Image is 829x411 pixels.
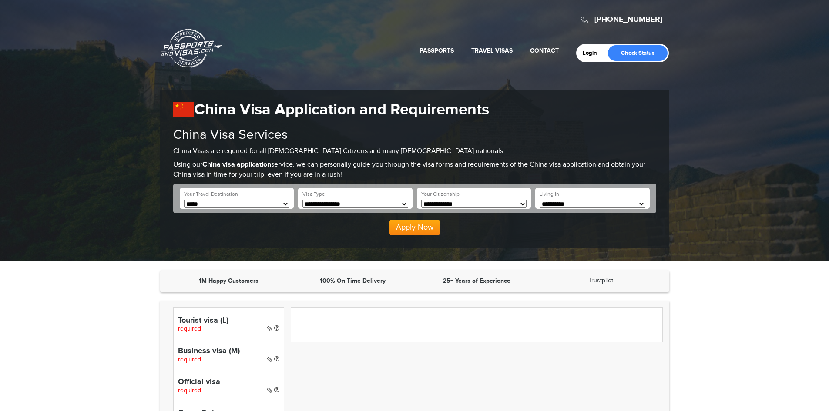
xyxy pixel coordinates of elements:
a: Contact [530,47,559,54]
a: Login [583,50,603,57]
i: Paper Visa [267,388,272,394]
h2: China Visa Services [173,128,656,142]
span: required [178,356,201,363]
strong: 25+ Years of Experience [443,277,510,284]
strong: 100% On Time Delivery [320,277,386,284]
label: Visa Type [302,190,325,198]
a: [PHONE_NUMBER] [594,15,662,24]
h4: Official visa [178,378,279,387]
label: Your Travel Destination [184,190,238,198]
a: Passports [420,47,454,54]
label: Your Citizenship [421,190,460,198]
span: required [178,387,201,394]
button: Apply Now [389,220,440,235]
i: Paper Visa [267,357,272,363]
a: Trustpilot [588,277,613,284]
strong: China visa application [202,160,271,169]
i: Paper Visa [267,326,272,332]
span: required [178,325,201,332]
a: Check Status [608,45,668,61]
p: Using our service, we can personally guide you through the visa forms and requirements of the Chi... [173,160,656,180]
a: Travel Visas [471,47,513,54]
p: China Visas are required for all [DEMOGRAPHIC_DATA] Citizens and many [DEMOGRAPHIC_DATA] nationals. [173,147,656,157]
label: Living In [540,190,559,198]
h4: Tourist visa (L) [178,317,279,325]
h1: China Visa Application and Requirements [173,100,656,119]
a: Passports & [DOMAIN_NAME] [161,29,222,68]
strong: 1M Happy Customers [199,277,258,284]
h4: Business visa (M) [178,347,279,356]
